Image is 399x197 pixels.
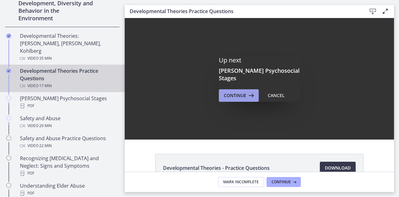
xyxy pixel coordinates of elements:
[325,164,351,172] span: Download
[130,7,357,15] h3: Developmental Theories Practice Questions
[20,55,117,62] div: Video
[20,190,117,197] div: PDF
[20,82,117,90] div: Video
[20,95,117,110] div: [PERSON_NAME] Psychosocial Stages
[20,142,117,150] div: Video
[320,162,356,174] a: Download
[20,135,117,150] div: Safety and Abuse Practice Questions
[6,68,11,73] i: Completed
[224,92,246,99] span: Continue
[219,67,300,82] h3: [PERSON_NAME] Psychosocial Stages
[20,155,117,177] div: Recognizing [MEDICAL_DATA] and Neglect: Signs and Symptoms
[38,55,52,62] span: · 35 min
[268,92,285,99] div: Cancel
[38,142,52,150] span: · 22 min
[263,89,290,102] button: Cancel
[267,177,301,187] button: Continue
[219,56,300,64] p: Up next
[38,122,52,130] span: · 29 min
[20,182,117,197] div: Understanding Elder Abuse
[20,115,117,130] div: Safety and Abuse
[6,33,11,38] i: Completed
[218,177,264,187] button: Mark Incomplete
[20,170,117,177] div: PDF
[219,89,259,102] button: Continue
[20,102,117,110] div: PDF
[163,164,270,172] span: Developmental Theories - Practice Questions
[20,32,117,62] div: Developmental Theories: [PERSON_NAME], [PERSON_NAME], Kohlberg
[20,67,117,90] div: Developmental Theories Practice Questions
[20,122,117,130] div: Video
[272,180,291,185] span: Continue
[38,82,52,90] span: · 17 min
[223,180,259,185] span: Mark Incomplete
